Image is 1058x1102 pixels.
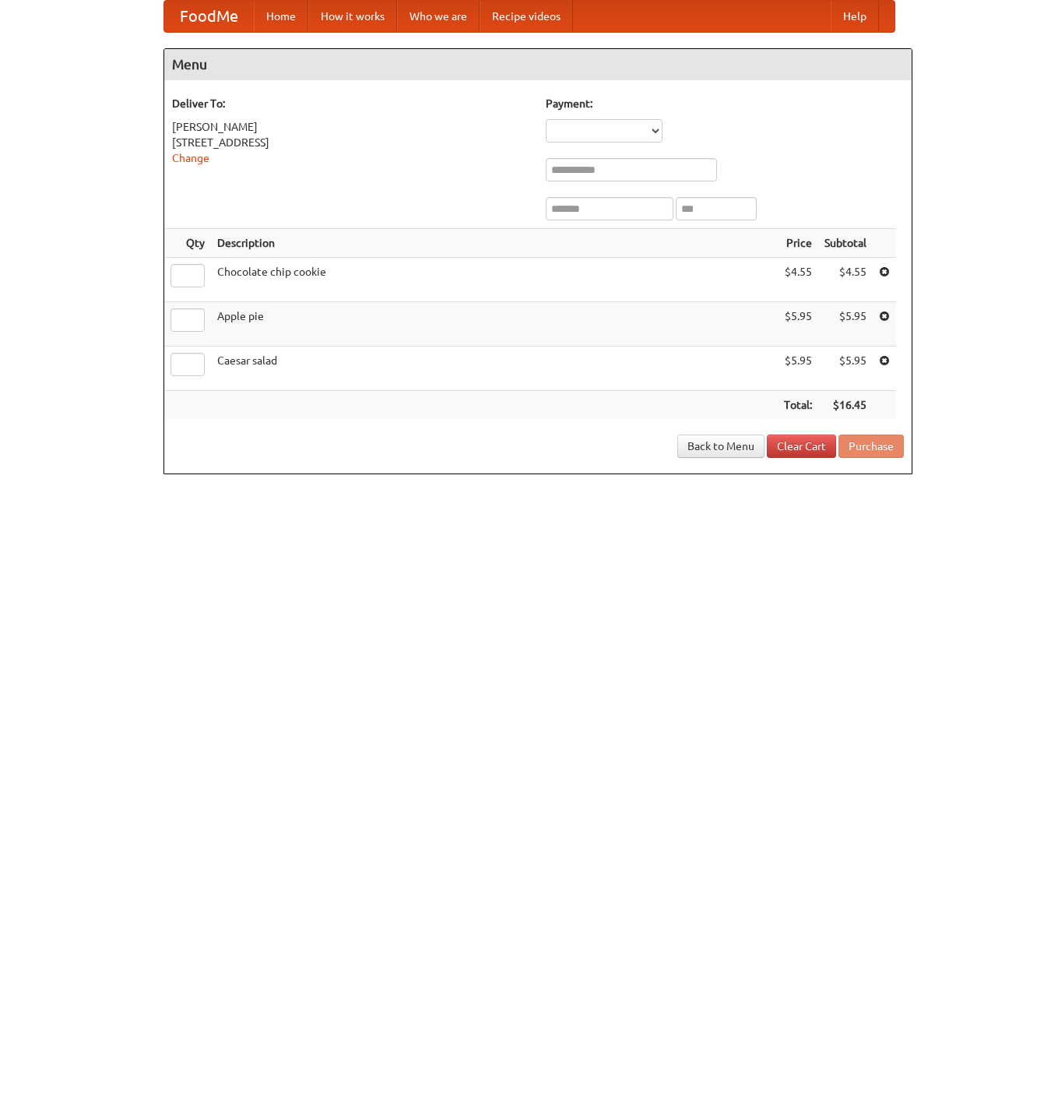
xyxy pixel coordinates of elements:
[778,258,818,302] td: $4.55
[818,302,873,347] td: $5.95
[254,1,308,32] a: Home
[308,1,397,32] a: How it works
[164,49,912,80] h4: Menu
[546,96,904,111] h5: Payment:
[767,435,836,458] a: Clear Cart
[172,152,209,164] a: Change
[838,435,904,458] button: Purchase
[818,347,873,391] td: $5.95
[172,96,530,111] h5: Deliver To:
[172,119,530,135] div: [PERSON_NAME]
[831,1,879,32] a: Help
[164,229,211,258] th: Qty
[778,302,818,347] td: $5.95
[778,347,818,391] td: $5.95
[397,1,480,32] a: Who we are
[211,258,778,302] td: Chocolate chip cookie
[818,229,873,258] th: Subtotal
[211,229,778,258] th: Description
[480,1,573,32] a: Recipe videos
[164,1,254,32] a: FoodMe
[778,391,818,420] th: Total:
[172,135,530,150] div: [STREET_ADDRESS]
[211,302,778,347] td: Apple pie
[778,229,818,258] th: Price
[818,391,873,420] th: $16.45
[818,258,873,302] td: $4.55
[211,347,778,391] td: Caesar salad
[677,435,765,458] a: Back to Menu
